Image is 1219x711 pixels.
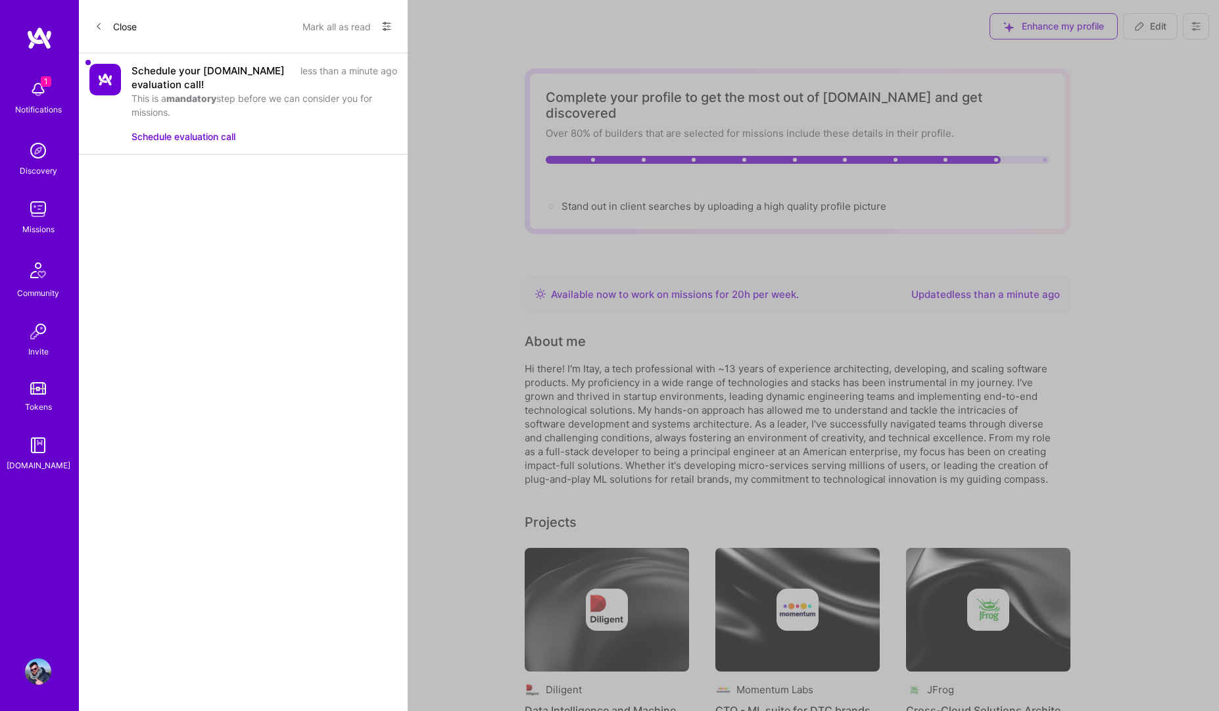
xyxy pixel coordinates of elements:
img: tokens [30,382,46,395]
img: guide book [25,432,51,458]
div: less than a minute ago [300,64,397,91]
button: Schedule evaluation call [131,130,235,143]
div: Schedule your [DOMAIN_NAME] evaluation call! [131,64,293,91]
div: Tokens [25,400,52,414]
img: Community [22,255,54,286]
div: Community [17,286,59,300]
div: Invite [28,345,49,358]
img: discovery [25,137,51,164]
button: Close [95,16,137,37]
img: User Avatar [25,658,51,685]
div: This is a step before we can consider you for missions. [131,91,397,119]
img: teamwork [25,196,51,222]
b: mandatory [166,93,216,104]
button: Mark all as read [302,16,371,37]
div: Discovery [20,164,57,178]
a: User Avatar [22,658,55,685]
div: [DOMAIN_NAME] [7,458,70,472]
img: Invite [25,318,51,345]
div: Missions [22,222,55,236]
img: Company Logo [89,64,121,95]
img: logo [26,26,53,50]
